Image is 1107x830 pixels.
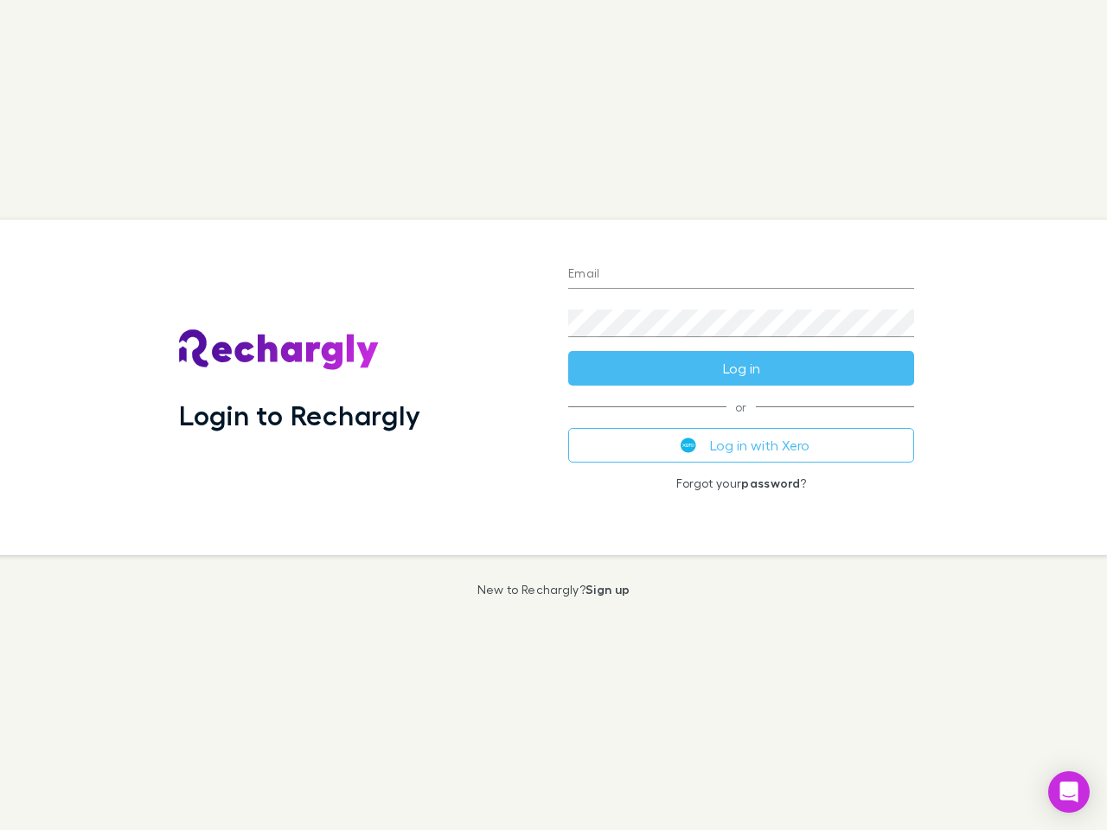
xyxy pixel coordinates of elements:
a: password [741,476,800,490]
a: Sign up [585,582,630,597]
div: Open Intercom Messenger [1048,771,1090,813]
span: or [568,406,914,407]
p: New to Rechargly? [477,583,630,597]
img: Rechargly's Logo [179,329,380,371]
h1: Login to Rechargly [179,399,420,431]
button: Log in with Xero [568,428,914,463]
img: Xero's logo [681,437,696,453]
button: Log in [568,351,914,386]
p: Forgot your ? [568,476,914,490]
